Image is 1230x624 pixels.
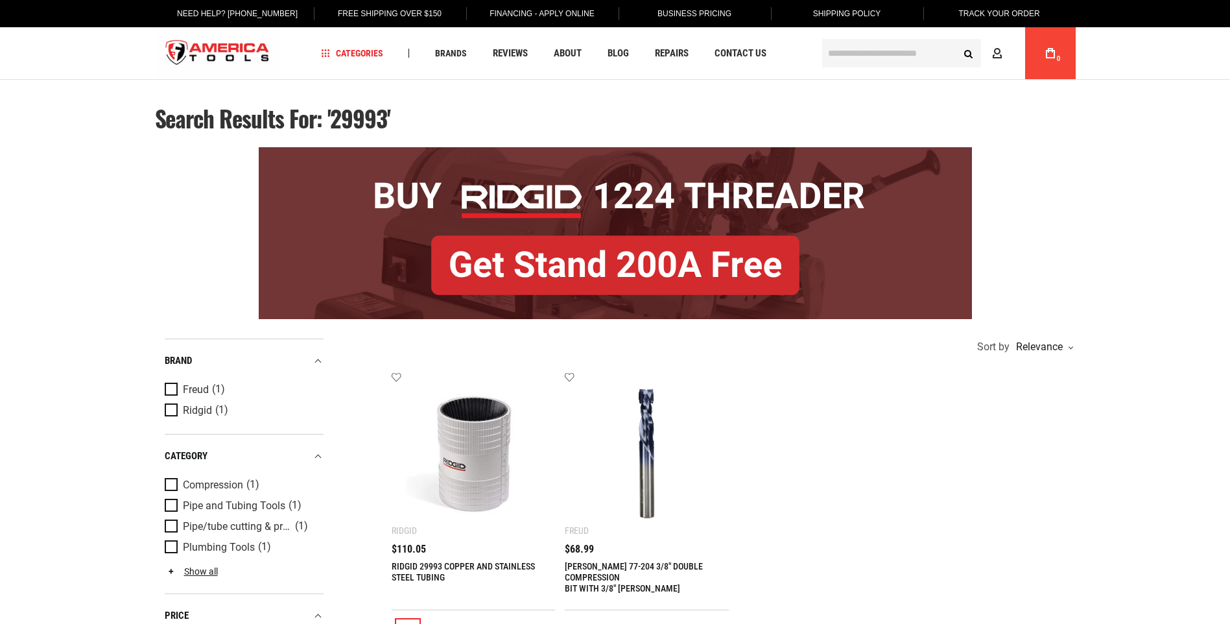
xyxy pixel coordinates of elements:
[602,45,635,62] a: Blog
[1013,342,1072,352] div: Relevance
[183,479,243,491] span: Compression
[183,500,285,512] span: Pipe and Tubing Tools
[709,45,772,62] a: Contact Us
[608,49,629,58] span: Blog
[715,49,766,58] span: Contact Us
[392,561,535,582] a: RIDGID 29993 COPPER AND STAINLESS STEEL TUBING
[554,49,582,58] span: About
[183,405,212,416] span: Ridgid
[165,448,324,465] div: category
[956,41,981,66] button: Search
[977,342,1010,352] span: Sort by
[565,544,594,555] span: $68.99
[259,147,972,319] img: BOGO: Buy RIDGID® 1224 Threader, Get Stand 200A Free!
[493,49,528,58] span: Reviews
[259,147,972,157] a: BOGO: Buy RIDGID® 1224 Threader, Get Stand 200A Free!
[405,385,543,523] img: RIDGID 29993 COPPER AND STAINLESS STEEL TUBING
[246,479,259,490] span: (1)
[392,525,417,536] div: Ridgid
[289,500,302,511] span: (1)
[165,403,320,418] a: Ridgid (1)
[165,499,320,513] a: Pipe and Tubing Tools (1)
[165,520,320,534] a: Pipe/tube cutting & preparation (1)
[321,49,383,58] span: Categories
[165,478,320,492] a: Compression (1)
[487,45,534,62] a: Reviews
[183,384,209,396] span: Freud
[183,542,255,553] span: Plumbing Tools
[565,561,703,594] a: [PERSON_NAME] 77-204 3/8" DOUBLE COMPRESSION BIT WITH 3/8" [PERSON_NAME]
[548,45,587,62] a: About
[215,405,228,416] span: (1)
[1057,55,1061,62] span: 0
[565,525,589,536] div: Freud
[435,49,467,58] span: Brands
[183,521,292,533] span: Pipe/tube cutting & preparation
[155,101,391,135] span: Search results for: '29993'
[258,542,271,553] span: (1)
[315,45,389,62] a: Categories
[1038,27,1063,79] a: 0
[813,9,881,18] span: Shipping Policy
[165,383,320,397] a: Freud (1)
[578,385,716,523] img: FREUD 77-204 3/8
[165,352,324,370] div: Brand
[212,384,225,395] span: (1)
[165,540,320,555] a: Plumbing Tools (1)
[155,29,281,78] a: store logo
[655,49,689,58] span: Repairs
[429,45,473,62] a: Brands
[295,521,308,532] span: (1)
[649,45,694,62] a: Repairs
[392,544,426,555] span: $110.05
[155,29,281,78] img: America Tools
[165,566,218,577] a: Show all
